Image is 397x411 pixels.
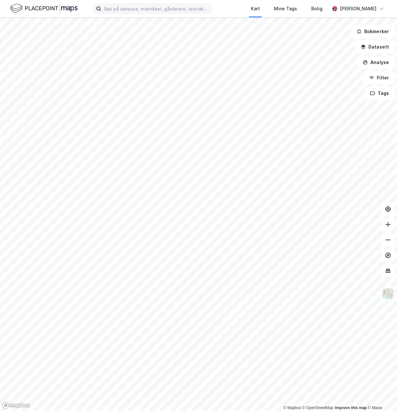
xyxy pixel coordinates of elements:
img: logo.f888ab2527a4732fd821a326f86c7f29.svg [10,3,78,14]
div: [PERSON_NAME] [340,5,376,13]
div: Mine Tags [274,5,297,13]
input: Søk på adresse, matrikkel, gårdeiere, leietakere eller personer [101,4,211,14]
div: Bolig [311,5,322,13]
div: Kart [251,5,260,13]
iframe: Chat Widget [365,380,397,411]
